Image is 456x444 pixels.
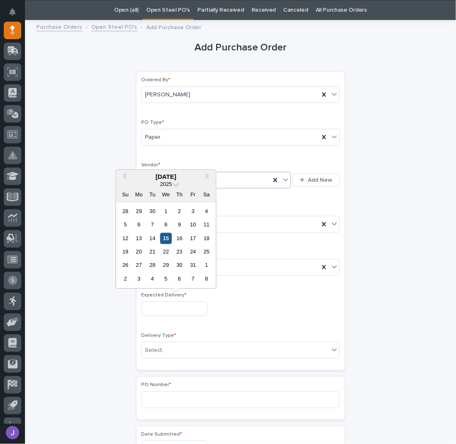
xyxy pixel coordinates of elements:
[119,204,213,286] div: month 2025-10
[197,0,244,20] a: Partially Received
[201,260,212,271] div: Choose Saturday, November 1st, 2025
[10,8,21,22] div: Notifications
[117,171,130,184] button: Previous Month
[147,206,158,217] div: Choose Tuesday, September 30th, 2025
[187,189,199,200] div: Fr
[92,22,137,31] a: Open Steel PO's
[201,189,212,200] div: Sa
[145,133,161,142] span: Paper
[174,246,185,258] div: Choose Thursday, October 23rd, 2025
[145,90,191,99] span: [PERSON_NAME]
[160,189,172,200] div: We
[142,432,182,437] span: Date Submitted
[133,219,145,231] div: Choose Monday, October 6th, 2025
[133,233,145,244] div: Choose Monday, October 13th, 2025
[147,22,202,31] p: Add Purchase Order
[133,206,145,217] div: Choose Monday, September 29th, 2025
[316,0,367,20] a: All Purchase Orders
[142,382,172,387] span: PO Number
[146,0,190,20] a: Open Steel PO's
[120,189,131,200] div: Su
[293,173,339,187] button: Add New
[174,233,185,244] div: Choose Thursday, October 16th, 2025
[4,424,21,441] button: users-avatar
[160,260,172,271] div: Choose Wednesday, October 29th, 2025
[160,273,172,285] div: Choose Wednesday, November 5th, 2025
[142,293,187,298] span: Expected Delivery
[187,206,199,217] div: Choose Friday, October 3rd, 2025
[114,0,139,20] a: Open (all)
[308,176,333,184] span: Add New
[133,273,145,285] div: Choose Monday, November 3rd, 2025
[187,219,199,231] div: Choose Friday, October 10th, 2025
[120,246,131,258] div: Choose Sunday, October 19th, 2025
[202,171,215,184] button: Next Month
[4,3,21,21] button: Notifications
[160,181,172,187] span: 2025
[201,233,212,244] div: Choose Saturday, October 18th, 2025
[147,260,158,271] div: Choose Tuesday, October 28th, 2025
[120,206,131,217] div: Choose Sunday, September 28th, 2025
[187,273,199,285] div: Choose Friday, November 7th, 2025
[142,120,164,125] span: PO Type
[160,206,172,217] div: Choose Wednesday, October 1st, 2025
[120,219,131,231] div: Choose Sunday, October 5th, 2025
[174,219,185,231] div: Choose Thursday, October 9th, 2025
[116,173,216,181] div: [DATE]
[133,189,145,200] div: Mo
[147,233,158,244] div: Choose Tuesday, October 14th, 2025
[147,189,158,200] div: Tu
[187,260,199,271] div: Choose Friday, October 31st, 2025
[160,246,172,258] div: Choose Wednesday, October 22nd, 2025
[187,246,199,258] div: Choose Friday, October 24th, 2025
[142,78,171,83] span: Ordered By
[137,42,345,54] h1: Add Purchase Order
[37,22,82,31] a: Purchase Orders
[174,260,185,271] div: Choose Thursday, October 30th, 2025
[201,246,212,258] div: Choose Saturday, October 25th, 2025
[201,219,212,231] div: Choose Saturday, October 11th, 2025
[174,206,185,217] div: Choose Thursday, October 2nd, 2025
[201,206,212,217] div: Choose Saturday, October 4th, 2025
[120,233,131,244] div: Choose Sunday, October 12th, 2025
[174,273,185,285] div: Choose Thursday, November 6th, 2025
[147,219,158,231] div: Choose Tuesday, October 7th, 2025
[133,246,145,258] div: Choose Monday, October 20th, 2025
[147,273,158,285] div: Choose Tuesday, November 4th, 2025
[252,0,276,20] a: Received
[187,233,199,244] div: Choose Friday, October 17th, 2025
[120,260,131,271] div: Choose Sunday, October 26th, 2025
[133,260,145,271] div: Choose Monday, October 27th, 2025
[145,346,166,355] div: Select...
[174,189,185,200] div: Th
[147,246,158,258] div: Choose Tuesday, October 21st, 2025
[283,0,308,20] a: Canceled
[142,333,177,338] span: Delivery Type
[142,163,161,168] span: Vendor
[120,273,131,285] div: Choose Sunday, November 2nd, 2025
[160,219,172,231] div: Choose Wednesday, October 8th, 2025
[160,233,172,244] div: Choose Wednesday, October 15th, 2025
[201,273,212,285] div: Choose Saturday, November 8th, 2025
